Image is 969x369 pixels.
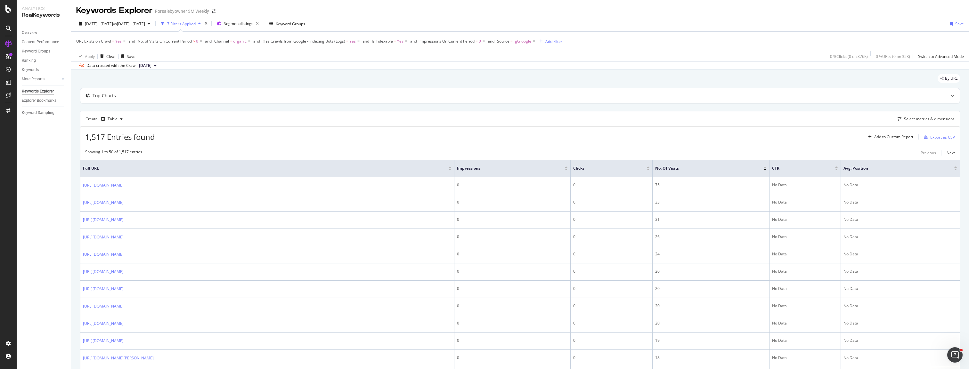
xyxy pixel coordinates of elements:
[410,38,417,44] button: and
[874,135,913,139] div: Add to Custom Report
[22,39,66,45] a: Content Performance
[930,134,955,140] div: Export as CSV
[772,234,838,240] div: No Data
[655,165,754,171] span: No. of Visits
[457,182,567,188] div: 0
[128,38,135,44] div: and
[76,38,111,44] span: URL Exists on Crawl
[22,88,54,95] div: Keywords Explorer
[916,51,964,61] button: Switch to Advanced Mode
[938,74,960,83] div: legacy label
[83,320,124,327] a: [URL][DOMAIN_NAME]
[843,286,957,292] div: No Data
[230,38,232,44] span: =
[772,182,838,188] div: No Data
[843,182,957,188] div: No Data
[22,88,66,95] a: Keywords Explorer
[573,355,650,361] div: 0
[772,286,838,292] div: No Data
[138,38,192,44] span: No. of Visits On Current Period
[372,38,393,44] span: Is Indexable
[108,117,118,121] div: Table
[83,269,124,275] a: [URL][DOMAIN_NAME]
[233,37,247,46] span: organic
[655,234,767,240] div: 26
[573,217,650,222] div: 0
[843,199,957,205] div: No Data
[22,76,45,83] div: More Reports
[843,303,957,309] div: No Data
[772,303,838,309] div: No Data
[22,57,36,64] div: Ranking
[83,303,124,309] a: [URL][DOMAIN_NAME]
[655,355,767,361] div: 18
[158,19,203,29] button: 7 Filters Applied
[537,37,562,45] button: Add Filter
[573,286,650,292] div: 0
[457,217,567,222] div: 0
[203,20,209,27] div: times
[479,37,481,46] span: 0
[85,149,142,157] div: Showing 1 to 50 of 1,517 entries
[457,251,567,257] div: 0
[457,320,567,326] div: 0
[843,234,957,240] div: No Data
[457,338,567,343] div: 0
[947,150,955,156] div: Next
[772,217,838,222] div: No Data
[904,116,955,122] div: Select metrics & dimensions
[253,38,260,44] div: and
[113,21,145,27] span: vs [DATE] - [DATE]
[83,199,124,206] a: [URL][DOMAIN_NAME]
[76,19,153,29] button: [DATE] - [DATE]vs[DATE] - [DATE]
[212,9,216,13] div: arrow-right-arrow-left
[419,38,475,44] span: Impressions On Current Period
[83,286,124,292] a: [URL][DOMAIN_NAME]
[843,320,957,326] div: No Data
[655,182,767,188] div: 75
[22,5,66,12] div: Analytics
[655,286,767,292] div: 20
[127,54,135,59] div: Save
[955,21,964,27] div: Save
[545,39,562,44] div: Add Filter
[866,132,913,142] button: Add to Custom Report
[83,251,124,258] a: [URL][DOMAIN_NAME]
[349,37,356,46] span: Yes
[112,38,114,44] span: =
[115,37,122,46] span: Yes
[86,63,136,68] div: Data crossed with the Crawl
[573,251,650,257] div: 0
[397,37,403,46] span: Yes
[573,269,650,274] div: 0
[276,21,305,27] div: Keyword Groups
[139,63,151,68] span: 2025 Apr. 11th
[119,51,135,61] button: Save
[85,54,95,59] div: Apply
[457,286,567,292] div: 0
[457,269,567,274] div: 0
[655,217,767,222] div: 31
[83,355,154,361] a: [URL][DOMAIN_NAME][PERSON_NAME]
[497,38,509,44] span: Source
[573,234,650,240] div: 0
[155,8,209,14] div: Forsalebyowner 3M Weekly
[362,38,369,44] div: and
[22,48,50,55] div: Keyword Groups
[214,19,261,29] button: Segment:listings
[22,67,66,73] a: Keywords
[224,21,253,26] span: Segment: listings
[573,303,650,309] div: 0
[263,38,345,44] span: Has Crawls from Google - Indexing Bots (Logs)
[895,115,955,123] button: Select metrics & dimensions
[655,320,767,326] div: 20
[921,149,936,157] button: Previous
[772,320,838,326] div: No Data
[205,38,212,44] button: and
[947,347,963,363] iframe: Intercom live chat
[573,165,637,171] span: Clicks
[476,38,478,44] span: =
[83,165,439,171] span: Full URL
[921,132,955,142] button: Export as CSV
